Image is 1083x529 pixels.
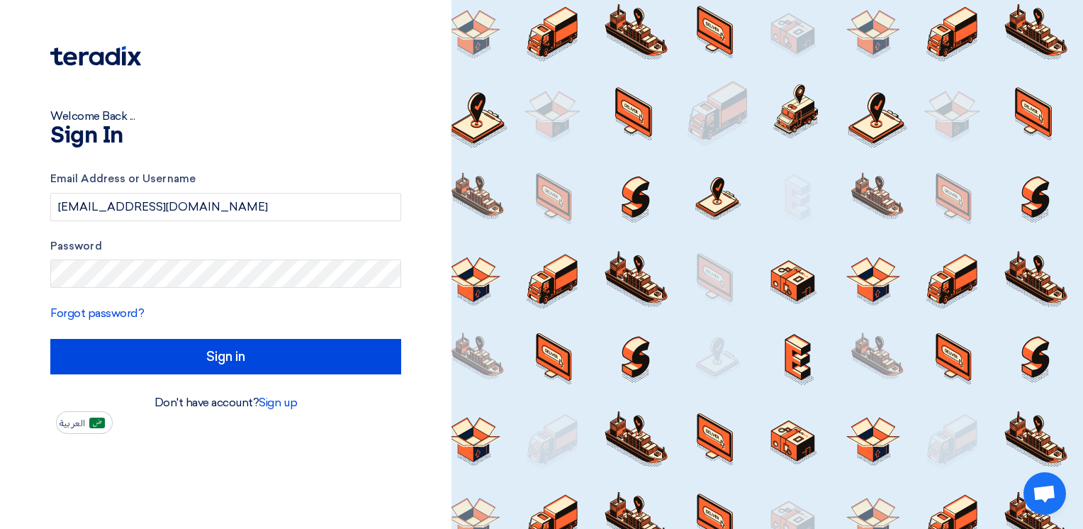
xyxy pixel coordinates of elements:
label: Password [50,238,401,255]
input: Enter your business email or username [50,193,401,221]
div: Welcome Back ... [50,108,401,125]
input: Sign in [50,339,401,374]
img: ar-AR.png [89,418,105,428]
span: العربية [60,418,85,428]
button: العربية [56,411,113,434]
label: Email Address or Username [50,171,401,187]
div: Don't have account? [50,394,401,411]
div: Open chat [1023,472,1066,515]
a: Forgot password? [50,306,144,320]
a: Sign up [259,396,297,409]
img: Teradix logo [50,46,141,66]
h1: Sign In [50,125,401,147]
